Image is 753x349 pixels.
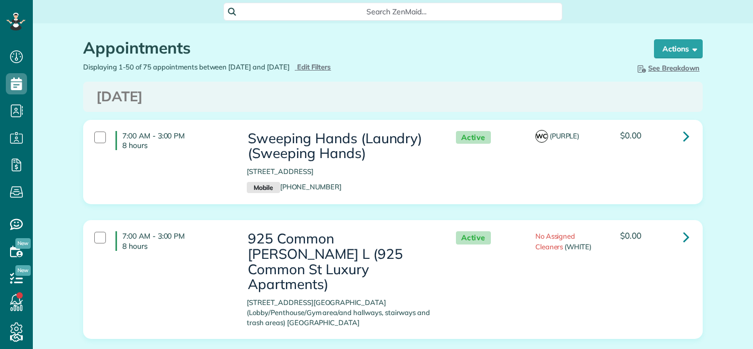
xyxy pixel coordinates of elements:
h3: 925 Common [PERSON_NAME] L (925 Common St Luxury Apartments) [247,231,434,292]
h1: Appointments [83,39,634,57]
span: (PURPLE) [550,132,580,140]
span: Edit Filters [297,63,331,71]
h4: 7:00 AM - 3:00 PM [115,231,231,250]
span: No Assigned Cleaners [535,232,576,250]
button: See Breakdown [632,62,703,74]
h3: Sweeping Hands (Laundry) (Sweeping Hands) [247,131,434,161]
span: $0.00 [620,130,641,141]
span: Active [456,131,491,144]
span: WC [535,130,548,143]
a: Edit Filters [295,63,331,71]
span: New [15,238,31,249]
p: 8 hours [122,241,231,251]
span: See Breakdown [635,64,700,72]
div: Displaying 1-50 of 75 appointments between [DATE] and [DATE] [75,62,393,72]
small: Mobile [247,182,280,194]
span: Active [456,231,491,245]
h4: 7:00 AM - 3:00 PM [115,131,231,150]
a: Mobile[PHONE_NUMBER] [247,182,342,191]
span: $0.00 [620,230,641,241]
p: 8 hours [122,141,231,150]
button: Actions [654,39,703,58]
span: (WHITE) [564,242,591,251]
p: [STREET_ADDRESS][GEOGRAPHIC_DATA] (Lobby/Penthouse/Gym area/and hallways, stairways and trash are... [247,298,434,328]
span: New [15,265,31,276]
h3: [DATE] [96,89,689,104]
p: [STREET_ADDRESS] [247,167,434,177]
